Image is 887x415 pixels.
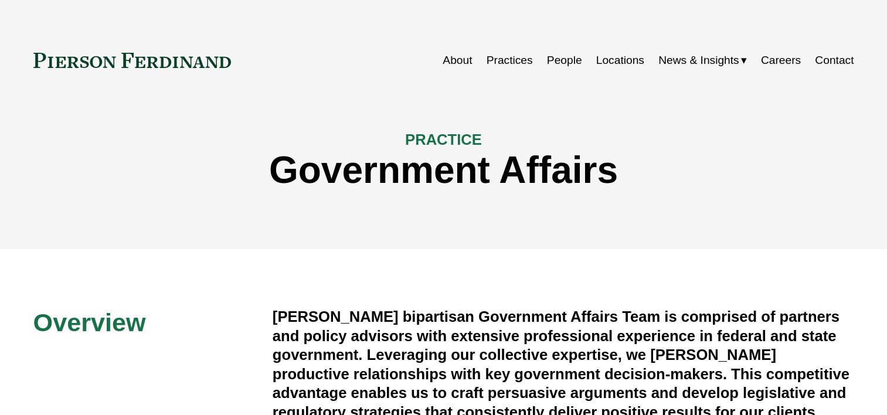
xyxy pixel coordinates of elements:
span: PRACTICE [405,131,482,148]
h1: Government Affairs [33,149,854,192]
span: News & Insights [658,50,739,71]
a: Contact [815,49,854,72]
a: Locations [596,49,644,72]
a: People [547,49,582,72]
a: folder dropdown [658,49,747,72]
a: About [443,49,472,72]
span: Overview [33,308,146,336]
a: Careers [761,49,801,72]
a: Practices [487,49,533,72]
